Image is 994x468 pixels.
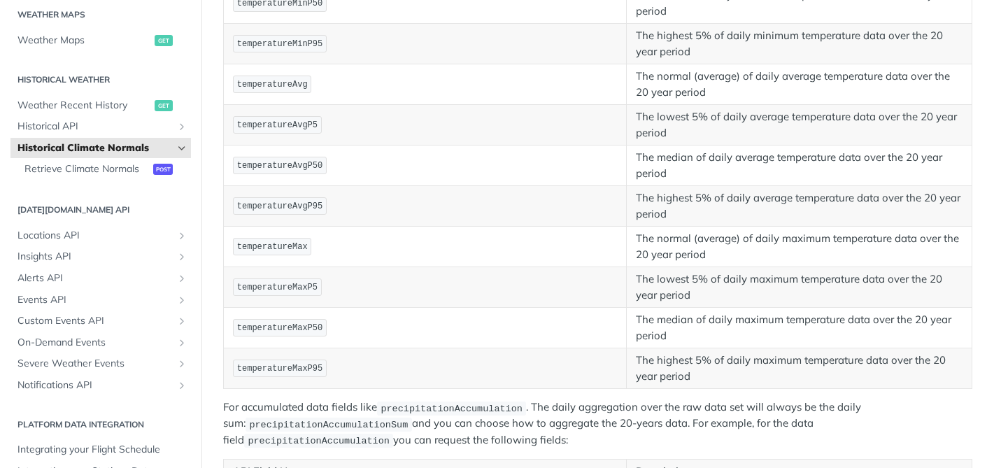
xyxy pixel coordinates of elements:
p: The highest 5% of daily average temperature data over the 20 year period [636,190,963,222]
p: For accumulated data fields like . The daily aggregation over the raw data set will always be the... [223,399,972,448]
button: Show subpages for Insights API [176,251,187,262]
span: Alerts API [17,271,173,285]
span: Integrating your Flight Schedule [17,443,187,457]
a: Weather Recent Historyget [10,95,191,116]
button: Show subpages for Notifications API [176,380,187,391]
button: Show subpages for Custom Events API [176,315,187,327]
a: Events APIShow subpages for Events API [10,290,191,311]
span: temperatureMax [237,242,308,252]
a: Locations APIShow subpages for Locations API [10,225,191,246]
h2: [DATE][DOMAIN_NAME] API [10,204,191,216]
span: Weather Recent History [17,99,151,113]
span: precipitationAccumulation [248,436,390,446]
a: Retrieve Climate Normalspost [17,159,191,180]
span: post [153,164,173,175]
span: temperatureAvg [237,80,308,90]
span: Locations API [17,229,173,243]
span: Severe Weather Events [17,357,173,371]
a: Alerts APIShow subpages for Alerts API [10,268,191,289]
p: The median of daily maximum temperature data over the 20 year period [636,312,963,343]
span: precipitationAccumulation [381,403,523,413]
span: temperatureAvgP50 [237,161,322,171]
span: Weather Maps [17,34,151,48]
p: The lowest 5% of daily maximum temperature data over the 20 year period [636,271,963,303]
button: Show subpages for On-Demand Events [176,337,187,348]
span: Notifications API [17,378,173,392]
button: Show subpages for Historical API [176,121,187,132]
span: temperatureAvgP95 [237,201,322,211]
span: Events API [17,293,173,307]
a: Historical Climate NormalsHide subpages for Historical Climate Normals [10,138,191,159]
span: On-Demand Events [17,336,173,350]
button: Show subpages for Alerts API [176,273,187,284]
h2: Platform DATA integration [10,418,191,431]
span: Historical API [17,120,173,134]
span: temperatureMaxP5 [237,283,318,292]
button: Show subpages for Severe Weather Events [176,358,187,369]
span: precipitationAccumulationSum [249,419,408,430]
span: Custom Events API [17,314,173,328]
span: temperatureMaxP95 [237,364,322,374]
span: get [155,100,173,111]
button: Show subpages for Events API [176,295,187,306]
button: Hide subpages for Historical Climate Normals [176,143,187,154]
span: temperatureAvgP5 [237,120,318,130]
h2: Weather Maps [10,8,191,21]
span: temperatureMaxP50 [237,323,322,333]
span: get [155,35,173,46]
span: temperatureMinP95 [237,39,322,49]
a: On-Demand EventsShow subpages for On-Demand Events [10,332,191,353]
p: The lowest 5% of daily average temperature data over the 20 year period [636,109,963,141]
a: Insights APIShow subpages for Insights API [10,246,191,267]
p: The median of daily average temperature data over the 20 year period [636,150,963,181]
p: The normal (average) of daily average temperature data over the 20 year period [636,69,963,100]
a: Custom Events APIShow subpages for Custom Events API [10,311,191,332]
a: Historical APIShow subpages for Historical API [10,116,191,137]
p: The highest 5% of daily maximum temperature data over the 20 year period [636,353,963,384]
button: Show subpages for Locations API [176,230,187,241]
p: The normal (average) of daily maximum temperature data over the 20 year period [636,231,963,262]
a: Integrating your Flight Schedule [10,439,191,460]
a: Notifications APIShow subpages for Notifications API [10,375,191,396]
span: Retrieve Climate Normals [24,162,150,176]
span: Historical Climate Normals [17,141,173,155]
a: Severe Weather EventsShow subpages for Severe Weather Events [10,353,191,374]
p: The highest 5% of daily minimum temperature data over the 20 year period [636,28,963,59]
h2: Historical Weather [10,73,191,86]
span: Insights API [17,250,173,264]
a: Weather Mapsget [10,30,191,51]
